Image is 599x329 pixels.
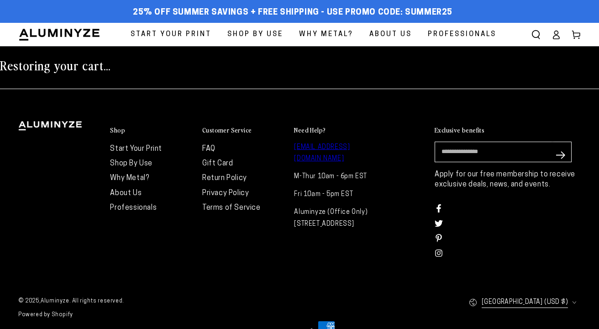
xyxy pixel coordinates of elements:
a: About Us [363,23,419,46]
a: Why Metal? [292,23,360,46]
button: [GEOGRAPHIC_DATA] (USD $) [469,292,581,313]
p: M-Thur 10am - 6pm EST [294,171,377,182]
a: Privacy Policy [202,190,249,197]
a: Professionals [421,23,503,46]
span: About Us [369,28,412,41]
a: Terms of Service [202,204,261,212]
a: Start Your Print [124,23,218,46]
p: Aluminyze (Office Only) [STREET_ADDRESS] [294,207,377,229]
span: [GEOGRAPHIC_DATA] (USD $) [482,297,568,308]
a: Gift Card [202,160,233,167]
a: About Us [110,190,142,197]
a: Start Your Print [110,145,162,153]
small: © 2025, . All rights reserved. [18,295,299,308]
summary: Customer Service [202,126,285,134]
button: Subscribe [552,142,572,169]
span: Professionals [428,28,496,41]
p: Fri 10am - 5pm EST [294,189,377,200]
summary: Exclusive benefits [435,126,581,134]
summary: Shop [110,126,193,134]
summary: Need Help? [294,126,377,134]
a: [EMAIL_ADDRESS][DOMAIN_NAME] [294,144,350,162]
a: FAQ [202,145,215,153]
span: Why Metal? [299,28,353,41]
a: Aluminyze [41,298,69,304]
a: Professionals [110,204,157,212]
summary: Search our site [526,25,546,45]
a: Powered by Shopify [18,312,73,318]
span: Start Your Print [131,28,211,41]
span: Shop By Use [227,28,283,41]
a: Shop By Use [110,160,152,167]
a: Why Metal? [110,175,149,182]
a: Shop By Use [221,23,290,46]
span: 25% off Summer Savings + Free Shipping - Use Promo Code: SUMMER25 [133,8,452,18]
p: Apply for our free membership to receive exclusive deals, news, and events. [435,170,581,190]
a: Return Policy [202,175,247,182]
img: Aluminyze [18,28,100,42]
